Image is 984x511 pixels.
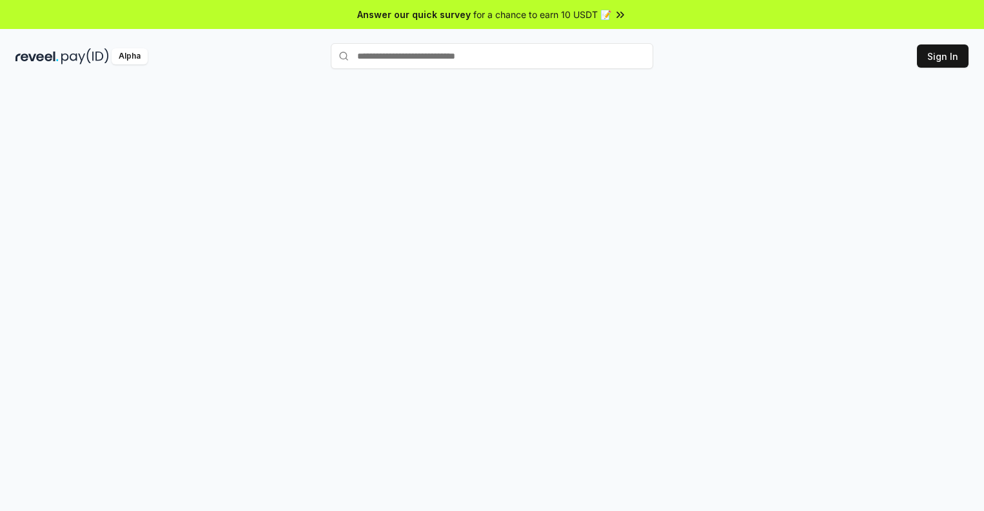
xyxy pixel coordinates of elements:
[112,48,148,64] div: Alpha
[917,44,969,68] button: Sign In
[473,8,611,21] span: for a chance to earn 10 USDT 📝
[61,48,109,64] img: pay_id
[357,8,471,21] span: Answer our quick survey
[15,48,59,64] img: reveel_dark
